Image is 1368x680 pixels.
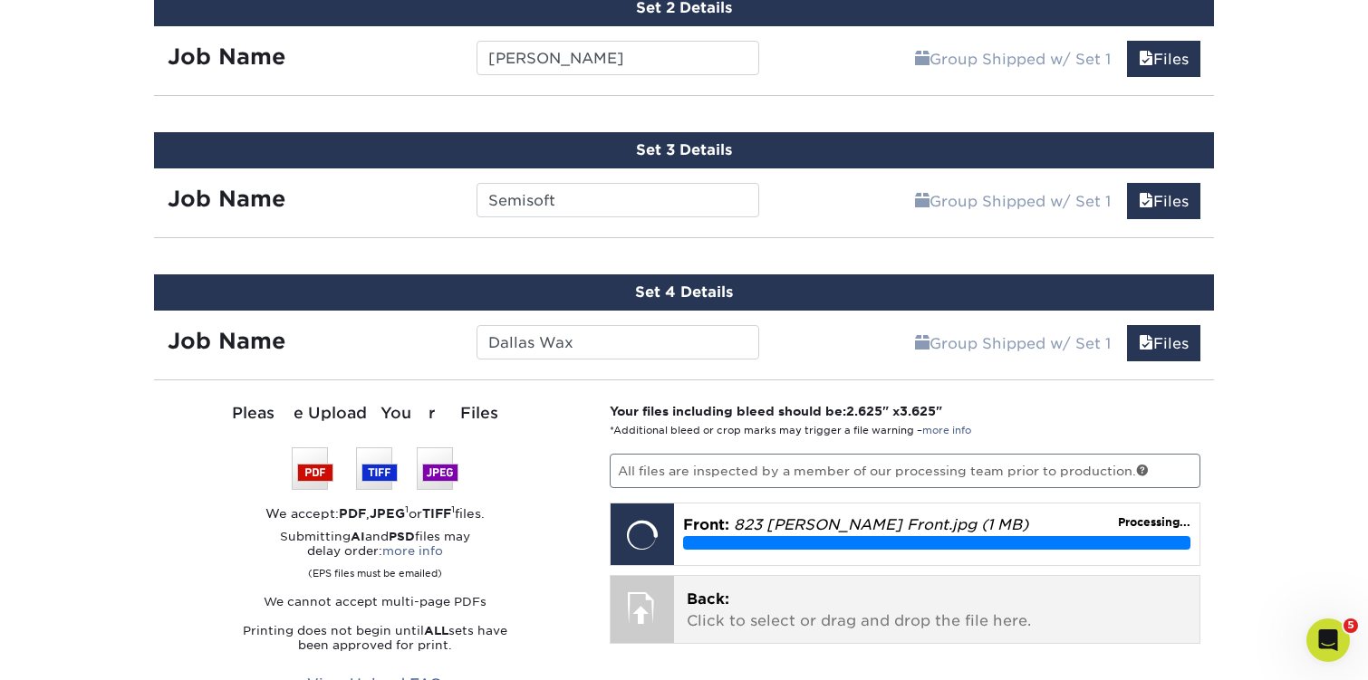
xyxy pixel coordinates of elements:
a: Group Shipped w/ Set 1 [903,183,1122,219]
small: *Additional bleed or crop marks may trigger a file warning – [610,425,971,436]
sup: 1 [451,503,455,514]
a: more info [922,425,971,436]
input: Enter a job name [477,183,758,217]
strong: PDF [339,506,366,521]
span: 3.625 [900,404,936,418]
div: Set 3 Details [154,132,1214,168]
a: Files [1127,183,1200,219]
strong: PSD [389,530,415,543]
sup: 1 [405,503,409,514]
strong: Job Name [168,328,285,354]
strong: Job Name [168,186,285,212]
strong: AI [351,530,365,543]
strong: TIFF [422,506,451,521]
span: Back: [687,590,729,608]
div: Set 4 Details [154,274,1214,311]
span: 5 [1344,618,1358,633]
span: 2.625 [846,404,882,418]
span: files [1139,193,1153,210]
p: We cannot accept multi-page PDFs [168,595,583,609]
a: more info [382,544,443,558]
small: (EPS files must be emailed) [308,559,442,580]
p: Submitting and files may delay order: [168,530,583,580]
em: 823 [PERSON_NAME] Front.jpg (1 MB) [734,516,1028,533]
span: files [1139,335,1153,352]
span: Front: [683,516,729,533]
p: Click to select or drag and drop the file here. [687,589,1188,632]
a: Files [1127,41,1200,77]
a: Group Shipped w/ Set 1 [903,41,1122,77]
span: shipping [915,51,930,68]
span: files [1139,51,1153,68]
div: Please Upload Your Files [168,402,583,426]
div: We accept: , or files. [168,504,583,522]
p: Printing does not begin until sets have been approved for print. [168,624,583,653]
span: shipping [915,193,930,210]
strong: Job Name [168,43,285,70]
strong: ALL [424,624,448,637]
span: shipping [915,335,930,352]
a: Files [1127,325,1200,361]
a: Group Shipped w/ Set 1 [903,325,1122,361]
p: All files are inspected by a member of our processing team prior to production. [610,454,1201,488]
img: We accept: PSD, TIFF, or JPEG (JPG) [292,447,458,490]
input: Enter a job name [477,325,758,359]
strong: JPEG [370,506,405,521]
input: Enter a job name [477,41,758,75]
iframe: Intercom live chat [1306,618,1350,662]
strong: Your files including bleed should be: " x " [610,404,942,418]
